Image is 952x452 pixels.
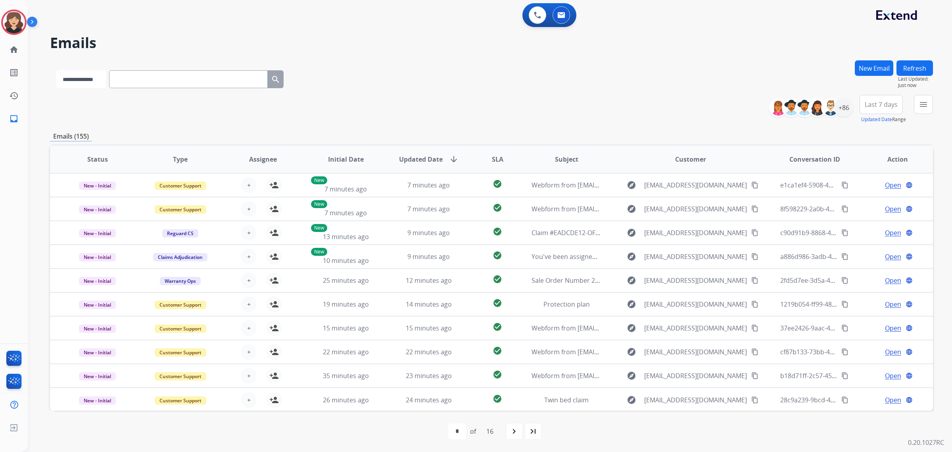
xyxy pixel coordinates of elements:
[896,60,933,76] button: Refresh
[241,225,257,241] button: +
[644,276,747,285] span: [EMAIL_ADDRESS][DOMAIN_NAME]
[311,248,327,256] p: New
[627,371,636,381] mat-icon: explore
[247,252,251,261] span: +
[323,371,369,380] span: 35 minutes ago
[493,227,502,236] mat-icon: check_circle
[885,395,901,405] span: Open
[898,82,933,89] span: Just now
[241,344,257,360] button: +
[841,229,848,236] mat-icon: content_copy
[247,323,251,333] span: +
[269,252,279,261] mat-icon: person_add
[241,177,257,193] button: +
[528,427,538,436] mat-icon: last_page
[751,253,758,260] mat-icon: content_copy
[751,229,758,236] mat-icon: content_copy
[644,252,747,261] span: [EMAIL_ADDRESS][DOMAIN_NAME]
[493,251,502,260] mat-icon: check_circle
[532,371,711,380] span: Webform from [EMAIL_ADDRESS][DOMAIN_NAME] on [DATE]
[751,205,758,212] mat-icon: content_copy
[644,347,747,357] span: [EMAIL_ADDRESS][DOMAIN_NAME]
[493,203,502,212] mat-icon: check_circle
[675,155,706,164] span: Customer
[855,60,893,76] button: New Email
[627,347,636,357] mat-icon: explore
[493,394,502,404] mat-icon: check_circle
[906,182,913,189] mat-icon: language
[269,228,279,238] mat-icon: person_add
[906,348,913,355] mat-icon: language
[407,205,450,213] span: 7 minutes ago
[470,427,476,436] div: of
[162,229,198,238] span: Reguard CS
[269,276,279,285] mat-icon: person_add
[79,277,116,285] span: New - Initial
[841,205,848,212] mat-icon: content_copy
[79,396,116,405] span: New - Initial
[906,301,913,308] mat-icon: language
[885,323,901,333] span: Open
[269,180,279,190] mat-icon: person_add
[241,201,257,217] button: +
[247,299,251,309] span: +
[841,325,848,332] mat-icon: content_copy
[906,229,913,236] mat-icon: language
[50,35,933,51] h2: Emails
[532,181,711,189] span: Webform from [EMAIL_ADDRESS][DOMAIN_NAME] on [DATE]
[9,68,19,77] mat-icon: list_alt
[79,348,116,357] span: New - Initial
[493,322,502,332] mat-icon: check_circle
[155,348,206,357] span: Customer Support
[532,324,711,332] span: Webform from [EMAIL_ADDRESS][DOMAIN_NAME] on [DATE]
[644,323,747,333] span: [EMAIL_ADDRESS][DOMAIN_NAME]
[79,182,116,190] span: New - Initial
[247,395,251,405] span: +
[906,205,913,212] mat-icon: language
[780,181,900,189] span: e1ca1ef4-5908-4e91-8319-e190e345e768
[480,423,500,439] div: 16
[79,253,116,261] span: New - Initial
[543,300,590,309] span: Protection plan
[269,347,279,357] mat-icon: person_add
[9,45,19,54] mat-icon: home
[407,181,450,189] span: 7 minutes ago
[906,372,913,379] mat-icon: language
[323,396,369,404] span: 26 minutes ago
[841,301,848,308] mat-icon: content_copy
[751,182,758,189] mat-icon: content_copy
[885,276,901,285] span: Open
[311,200,327,208] p: New
[247,228,251,238] span: +
[751,396,758,404] mat-icon: content_copy
[241,249,257,265] button: +
[751,348,758,355] mat-icon: content_copy
[885,180,901,190] span: Open
[9,114,19,124] mat-icon: inbox
[324,185,367,193] span: 7 minutes ago
[780,396,902,404] span: 28c9a239-9bcd-4593-b879-7befc9ad1aa5
[241,320,257,336] button: +
[323,232,369,241] span: 13 minutes ago
[493,274,502,284] mat-icon: check_circle
[407,228,450,237] span: 9 minutes ago
[919,100,928,109] mat-icon: menu
[644,228,747,238] span: [EMAIL_ADDRESS][DOMAIN_NAME]
[627,395,636,405] mat-icon: explore
[906,325,913,332] mat-icon: language
[885,299,901,309] span: Open
[885,371,901,381] span: Open
[241,392,257,408] button: +
[399,155,443,164] span: Updated Date
[3,11,25,33] img: avatar
[323,348,369,356] span: 22 minutes ago
[544,396,589,404] span: Twin bed claim
[885,347,901,357] span: Open
[532,228,679,237] span: Claim #EADCDE12-OFD-467B-BB1C-975C2F2C715E
[780,324,899,332] span: 37ee2426-9aac-4fe8-b567-9bfc18b987ca
[324,209,367,217] span: 7 minutes ago
[269,395,279,405] mat-icon: person_add
[834,98,853,117] div: +86
[532,205,711,213] span: Webform from [EMAIL_ADDRESS][DOMAIN_NAME] on [DATE]
[865,103,898,106] span: Last 7 days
